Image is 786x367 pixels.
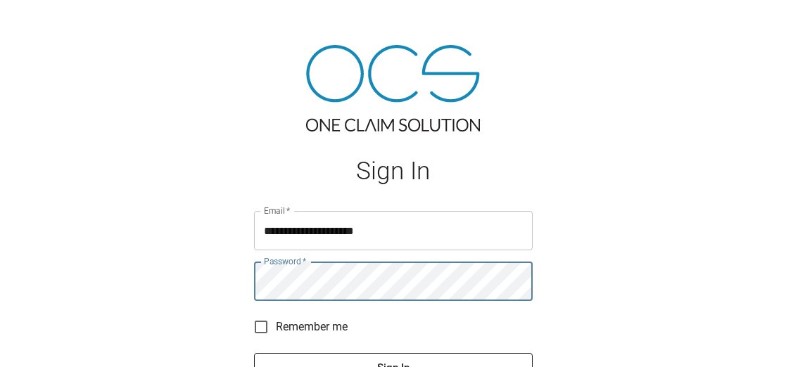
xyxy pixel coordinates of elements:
label: Password [264,255,306,267]
img: ocs-logo-white-transparent.png [17,8,73,37]
span: Remember me [276,318,348,335]
h1: Sign In [254,157,533,186]
img: ocs-logo-tra.png [306,45,480,131]
label: Email [264,205,291,217]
